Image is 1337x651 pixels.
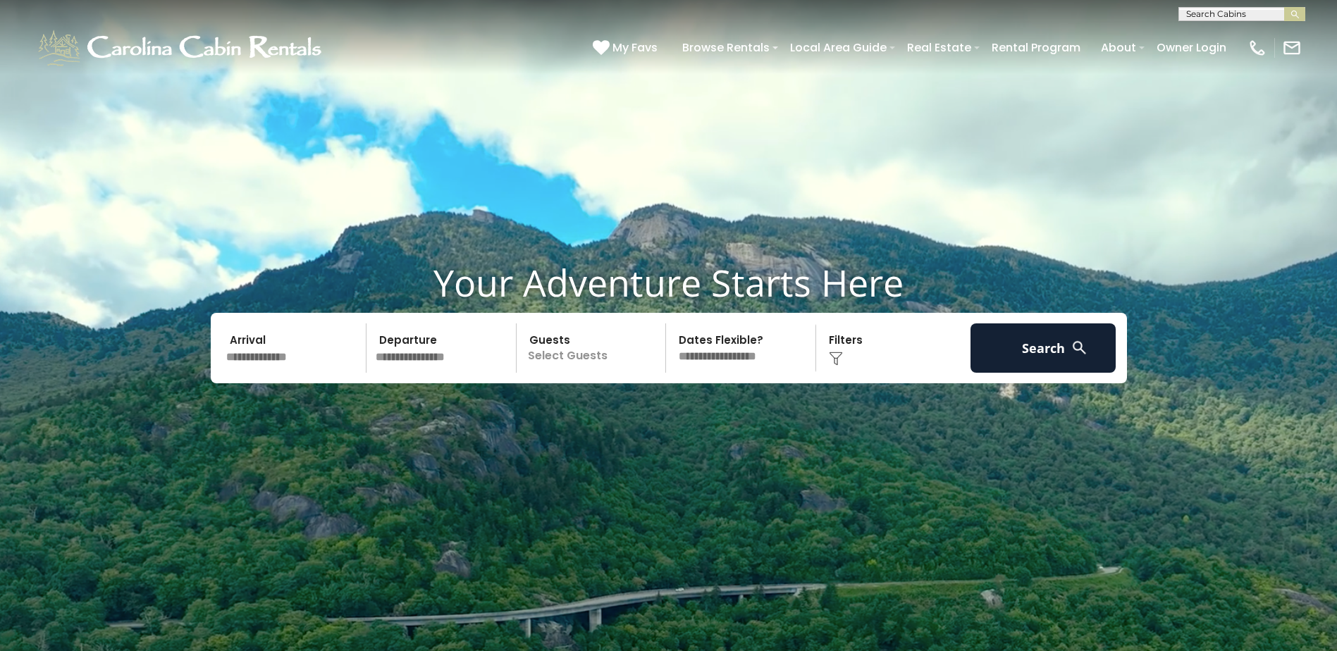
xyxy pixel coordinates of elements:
[1094,35,1143,60] a: About
[11,261,1326,304] h1: Your Adventure Starts Here
[675,35,777,60] a: Browse Rentals
[829,352,843,366] img: filter--v1.png
[1282,38,1302,58] img: mail-regular-white.png
[1247,38,1267,58] img: phone-regular-white.png
[985,35,1088,60] a: Rental Program
[612,39,658,56] span: My Favs
[1071,339,1088,356] img: search-regular-white.png
[35,27,328,69] img: White-1-1-2.png
[900,35,978,60] a: Real Estate
[783,35,894,60] a: Local Area Guide
[593,39,661,57] a: My Favs
[521,323,666,373] p: Select Guests
[1150,35,1233,60] a: Owner Login
[971,323,1116,373] button: Search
